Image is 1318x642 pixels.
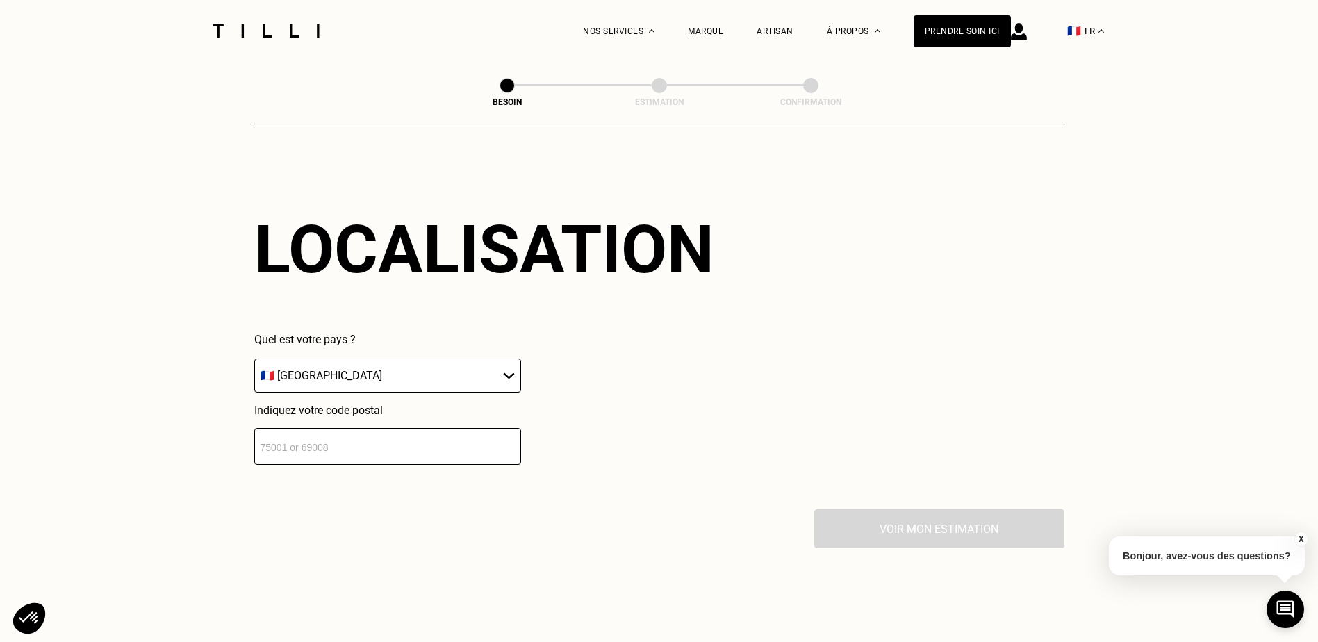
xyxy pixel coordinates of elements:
[254,428,521,465] input: 75001 or 69008
[1109,536,1305,575] p: Bonjour, avez-vous des questions?
[254,404,521,417] p: Indiquez votre code postal
[1011,23,1027,40] img: icône connexion
[757,26,793,36] a: Artisan
[688,26,723,36] a: Marque
[254,211,714,288] div: Localisation
[590,97,729,107] div: Estimation
[1067,24,1081,38] span: 🇫🇷
[1294,532,1308,547] button: X
[741,97,880,107] div: Confirmation
[208,24,324,38] img: Logo du service de couturière Tilli
[254,333,521,346] p: Quel est votre pays ?
[914,15,1011,47] a: Prendre soin ici
[875,29,880,33] img: Menu déroulant à propos
[438,97,577,107] div: Besoin
[649,29,654,33] img: Menu déroulant
[1098,29,1104,33] img: menu déroulant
